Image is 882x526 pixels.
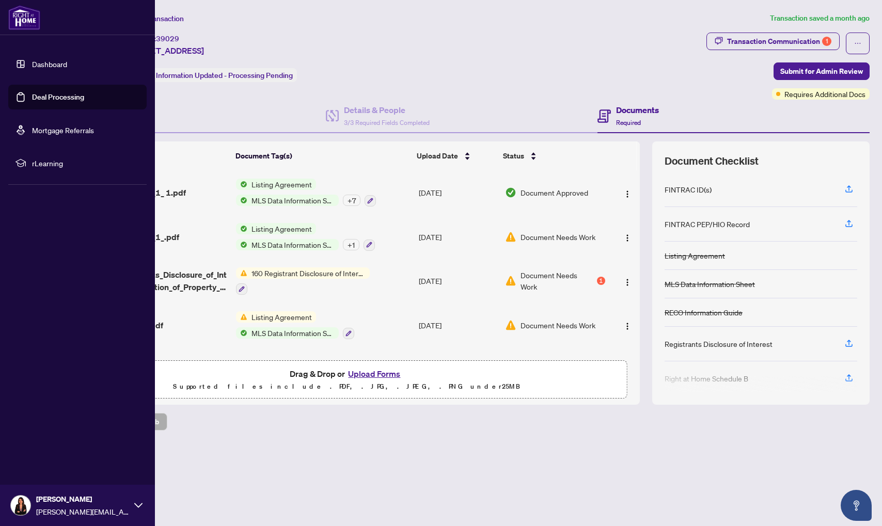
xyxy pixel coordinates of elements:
img: Logo [623,234,632,242]
span: Status [503,150,524,162]
a: Mortgage Referrals [32,125,94,135]
button: Logo [619,229,636,245]
span: Upload Date [417,150,458,162]
img: Status Icon [236,195,247,206]
button: Status IconListing AgreementStatus IconMLS Data Information Sheet [236,311,354,339]
img: Document Status [505,320,516,331]
td: [DATE] [415,303,501,347]
span: Requires Additional Docs [784,88,865,100]
h4: Details & People [344,104,430,116]
span: Listing Agreement [247,179,316,190]
div: 1 [597,277,605,285]
span: [PERSON_NAME] [36,493,129,505]
span: Document Approved [521,187,588,198]
span: Document Checklist [665,154,759,168]
h4: Documents [616,104,659,116]
div: + 7 [343,195,360,206]
p: Supported files include .PDF, .JPG, .JPEG, .PNG under 25 MB [73,380,621,393]
span: Listing Agreement [247,311,316,323]
span: Listing Agreement [247,223,316,234]
button: Status Icon160 Registrant Disclosure of Interest - Acquisition ofProperty [236,267,370,295]
th: Upload Date [413,141,499,170]
span: MLS Data Information Sheet [247,195,339,206]
button: Logo [619,317,636,333]
img: Document Status [505,187,516,198]
button: Logo [619,184,636,201]
span: Document Needs Work [521,269,594,292]
td: [DATE] [415,259,501,304]
div: FINTRAC PEP/HIO Record [665,218,750,230]
img: Profile Icon [11,496,30,515]
span: 39029 [156,34,179,43]
span: [PERSON_NAME][EMAIL_ADDRESS][DOMAIN_NAME] [36,506,129,517]
button: Open asap [841,490,872,521]
span: Required [616,119,641,126]
span: 160_Registrants_Disclosure_of_Interest_-_Acquisition_of_Property_-_PropTx-[PERSON_NAME].pdf [96,268,228,293]
button: Transaction Communication1 [706,33,840,50]
div: + 1 [343,239,359,250]
button: Upload Forms [345,367,403,380]
img: Status Icon [236,327,247,339]
button: Status IconListing AgreementStatus IconMLS Data Information Sheet+1 [236,223,375,251]
span: Drag & Drop or [290,367,403,380]
img: Status Icon [236,267,247,279]
td: [DATE] [415,347,501,392]
img: Logo [623,278,632,286]
span: ellipsis [854,40,861,47]
button: Logo [619,273,636,289]
span: MLS Data Information Sheet [247,239,339,250]
div: FINTRAC ID(s) [665,184,712,195]
td: [DATE] [415,215,501,259]
img: Document Status [505,275,516,286]
img: Status Icon [236,179,247,190]
span: Document Needs Work [521,320,595,331]
span: rLearning [32,157,139,169]
div: RECO Information Guide [665,307,743,318]
span: [STREET_ADDRESS] [128,44,204,57]
th: Status [499,141,606,170]
div: 1 [822,37,831,46]
div: Listing Agreement [665,250,725,261]
img: Logo [623,190,632,198]
div: Registrants Disclosure of Interest [665,338,773,349]
img: Logo [623,322,632,330]
th: (6) File Name [92,141,231,170]
img: Document Status [505,231,516,243]
img: logo [8,5,40,30]
span: MLS Data Information Sheet [247,327,339,339]
img: Status Icon [236,239,247,250]
button: Submit for Admin Review [774,62,870,80]
span: 3/3 Required Fields Completed [344,119,430,126]
span: Document Needs Work [521,231,595,243]
span: Information Updated - Processing Pending [156,71,293,80]
div: Status: [128,68,297,82]
img: Status Icon [236,223,247,234]
span: Submit for Admin Review [780,63,863,79]
a: Deal Processing [32,92,84,102]
div: MLS Data Information Sheet [665,278,755,290]
span: 160 Registrant Disclosure of Interest - Acquisition ofProperty [247,267,370,279]
img: Status Icon [236,311,247,323]
th: Document Tag(s) [231,141,413,170]
article: Transaction saved a month ago [770,12,870,24]
a: Dashboard [32,59,67,69]
button: Status IconListing AgreementStatus IconMLS Data Information Sheet+7 [236,179,376,206]
span: View Transaction [129,14,184,23]
span: Drag & Drop orUpload FormsSupported files include .PDF, .JPG, .JPEG, .PNG under25MB [67,361,627,399]
div: Transaction Communication [727,33,831,50]
div: Right at Home Schedule B [665,373,748,384]
td: [DATE] [415,170,501,215]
